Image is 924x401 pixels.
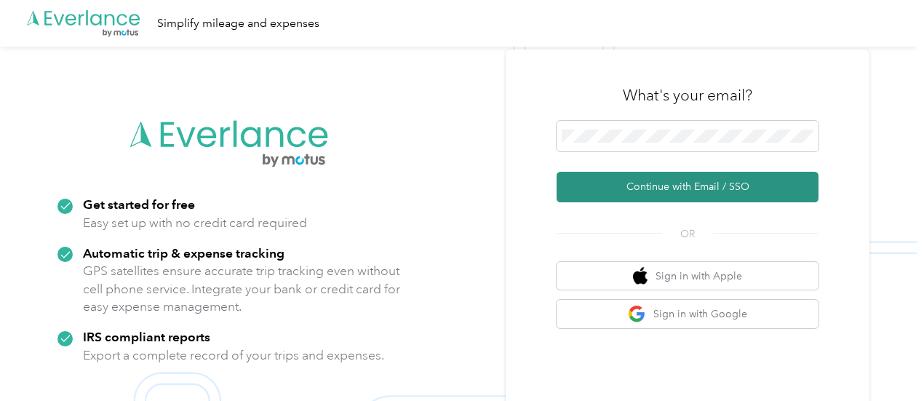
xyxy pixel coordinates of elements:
button: apple logoSign in with Apple [557,262,819,290]
strong: IRS compliant reports [83,329,210,344]
p: Export a complete record of your trips and expenses. [83,346,384,365]
button: Continue with Email / SSO [557,172,819,202]
strong: Automatic trip & expense tracking [83,245,284,261]
p: Easy set up with no credit card required [83,214,307,232]
span: OR [662,226,713,242]
img: google logo [628,305,646,323]
button: google logoSign in with Google [557,300,819,328]
p: GPS satellites ensure accurate trip tracking even without cell phone service. Integrate your bank... [83,262,401,316]
strong: Get started for free [83,196,195,212]
div: Simplify mileage and expenses [157,15,319,33]
h3: What's your email? [623,85,752,106]
img: apple logo [633,267,648,285]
